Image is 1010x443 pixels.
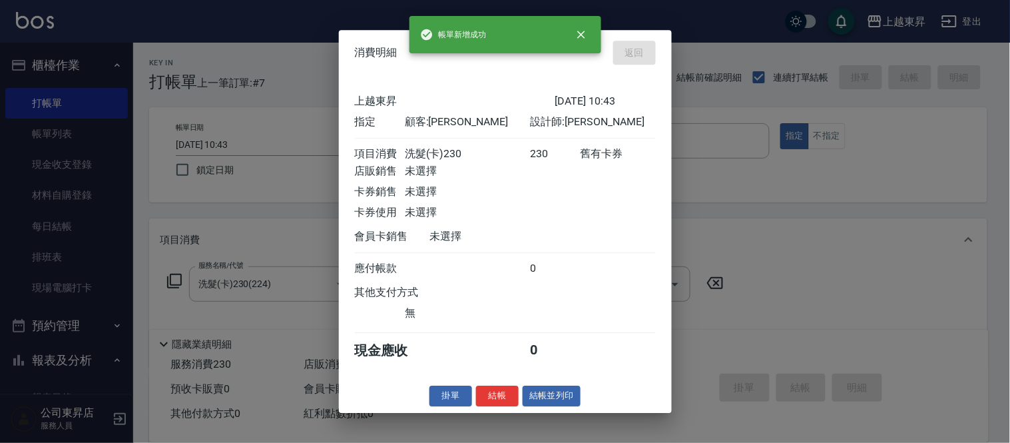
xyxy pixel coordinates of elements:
div: 應付帳款 [355,262,405,276]
span: 消費明細 [355,46,397,59]
div: 0 [530,262,580,276]
div: 洗髮(卡)230 [405,147,530,161]
button: 結帳 [476,386,519,406]
div: 其他支付方式 [355,286,455,300]
button: 掛單 [429,386,472,406]
div: 未選擇 [430,230,555,244]
div: 店販銷售 [355,165,405,179]
div: 上越東昇 [355,95,555,109]
div: 顧客: [PERSON_NAME] [405,115,530,129]
div: 卡券銷售 [355,185,405,199]
div: 指定 [355,115,405,129]
div: 無 [405,306,530,320]
button: 結帳並列印 [523,386,581,406]
div: 現金應收 [355,342,430,360]
div: 230 [530,147,580,161]
div: 項目消費 [355,147,405,161]
div: 0 [530,342,580,360]
div: 未選擇 [405,185,530,199]
div: 卡券使用 [355,206,405,220]
div: 未選擇 [405,165,530,179]
div: 設計師: [PERSON_NAME] [530,115,655,129]
div: [DATE] 10:43 [555,95,656,109]
div: 會員卡銷售 [355,230,430,244]
div: 未選擇 [405,206,530,220]
span: 帳單新增成功 [420,28,487,41]
button: close [567,20,596,49]
div: 舊有卡券 [580,147,655,161]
